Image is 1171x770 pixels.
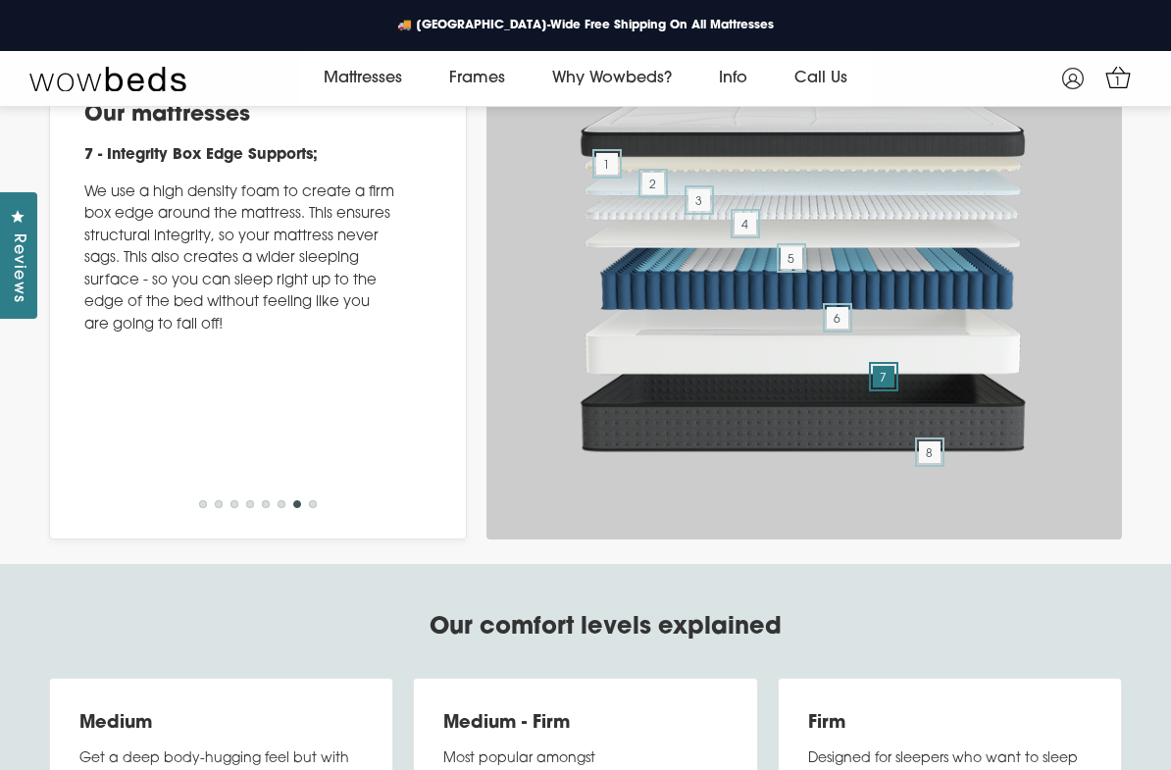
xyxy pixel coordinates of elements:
h3: Medium [79,713,363,735]
img: Wow Beds Logo [29,65,186,92]
span: 2 [642,173,664,194]
span: 5 [781,247,802,269]
img: layer1.png [574,85,1035,170]
img: layer8.png [574,362,1035,459]
button: 8 of 8 [309,500,317,508]
a: Call Us [771,51,871,106]
h3: Medium - Firm [443,713,727,735]
span: 8 [919,441,941,463]
button: 7 of 8 [293,500,301,508]
span: Reviews [5,233,30,303]
span: 3 [688,189,710,211]
button: 4 of 8 [246,500,254,508]
a: Info [695,51,771,106]
img: layer6.png [574,234,1035,324]
h3: Firm [808,713,1092,735]
h2: Our mattresses [84,101,397,130]
button: 2 of 8 [215,500,223,508]
a: Mattresses [300,51,426,106]
a: Why Wowbeds? [529,51,695,106]
span: 1 [1108,73,1128,92]
a: Frames [426,51,529,106]
span: 1 [596,153,618,175]
img: layer7.png [574,294,1035,382]
span: 6 [827,307,848,329]
p: We use a high density foam to create a firm box edge around the mattress. This ensures structural... [84,182,397,337]
button: 3 of 8 [230,500,238,508]
span: 4 [735,213,756,234]
img: layer5.png [574,200,1035,264]
button: 6 of 8 [278,500,285,508]
a: 🚚 [GEOGRAPHIC_DATA]-Wide Free Shipping On All Mattresses [382,13,789,38]
a: 1 [1100,60,1135,94]
h4: 7 - Integrity Box Edge Supports; [84,145,397,168]
span: 7 [873,366,894,387]
button: 1 of 8 [199,500,207,508]
button: 5 of 8 [262,500,270,508]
